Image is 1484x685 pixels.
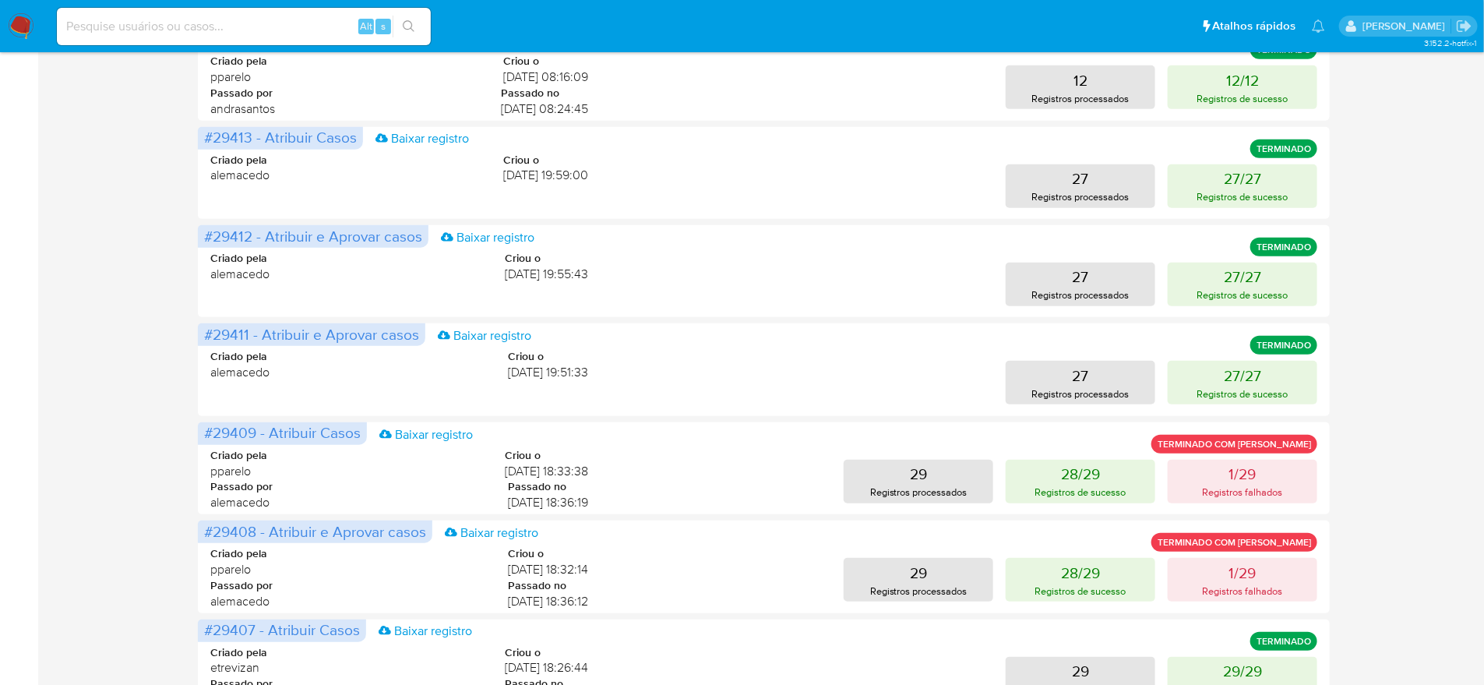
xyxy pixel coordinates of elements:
a: Notificações [1312,19,1325,33]
span: Atalhos rápidos [1213,18,1296,34]
span: 3.152.2-hotfix-1 [1424,37,1476,49]
span: s [381,19,386,34]
a: Sair [1456,18,1472,34]
span: Alt [360,19,372,34]
button: search-icon [393,16,425,37]
input: Pesquise usuários ou casos... [57,16,431,37]
p: matheus.lima@mercadopago.com.br [1362,19,1451,34]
